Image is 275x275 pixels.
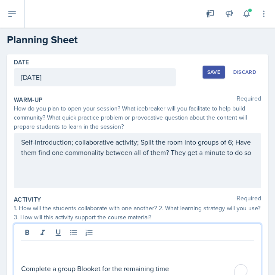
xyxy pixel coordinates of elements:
p: Self-Introduction; collaborative activity; Split the room into groups of 6; Have them find one co... [21,137,254,158]
div: Save [207,69,220,76]
label: Warm-Up [14,95,43,104]
div: 1. How will the students collaborate with one another? 2. What learning strategy will you use? 3.... [14,204,261,222]
p: Complete a group Blooket for the remaining time [21,263,254,274]
label: Date [14,58,29,66]
div: Discard [233,69,256,76]
button: Save [203,66,225,79]
div: How do you plan to open your session? What icebreaker will you facilitate to help build community... [14,104,261,131]
button: Discard [228,66,261,79]
h2: Planning Sheet [7,32,268,47]
span: Required [237,95,261,104]
div: To enrich screen reader interactions, please activate Accessibility in Grammarly extension settings [21,243,254,274]
span: Required [237,195,261,204]
label: Activity [14,195,41,204]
